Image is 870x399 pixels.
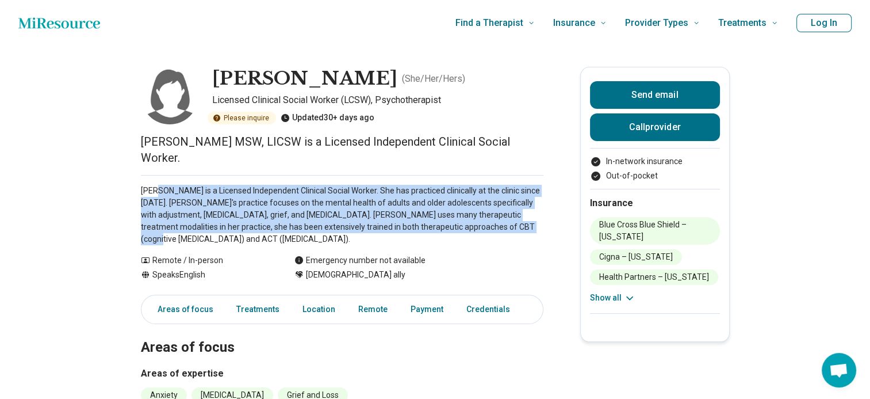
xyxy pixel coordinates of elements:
[822,353,856,387] div: Open chat
[229,298,286,321] a: Treatments
[590,196,720,210] h2: Insurance
[294,254,426,267] div: Emergency number not available
[553,15,595,31] span: Insurance
[459,298,524,321] a: Credentials
[141,67,198,124] img: Sarah Anderson, Licensed Clinical Social Worker (LCSW)
[351,298,394,321] a: Remote
[590,292,635,304] button: Show all
[18,12,100,35] a: Home page
[455,15,523,31] span: Find a Therapist
[590,155,720,168] li: In-network insurance
[625,15,688,31] span: Provider Types
[141,254,271,267] div: Remote / In-person
[590,113,720,141] button: Callprovider
[590,269,718,285] li: Health Partners – [US_STATE]
[141,269,271,281] div: Speaks English
[208,112,276,124] div: Please inquire
[402,72,465,86] p: ( She/Her/Hers )
[590,249,682,265] li: Cigna – [US_STATE]
[796,14,852,32] button: Log In
[718,15,766,31] span: Treatments
[404,298,450,321] a: Payment
[296,298,342,321] a: Location
[212,93,543,107] p: Licensed Clinical Social Worker (LCSW), Psychotherapist
[141,367,543,381] h3: Areas of expertise
[590,155,720,182] ul: Payment options
[212,67,397,91] h1: [PERSON_NAME]
[590,81,720,109] button: Send email
[590,170,720,182] li: Out-of-pocket
[141,185,543,245] p: [PERSON_NAME] is a Licensed Independent Clinical Social Worker. She has practiced clinically at t...
[141,134,543,166] p: [PERSON_NAME] MSW, LICSW is a Licensed Independent Clinical Social Worker.
[306,269,405,281] span: [DEMOGRAPHIC_DATA] ally
[590,217,720,245] li: Blue Cross Blue Shield – [US_STATE]
[141,310,543,358] h2: Areas of focus
[281,112,374,124] div: Updated 30+ days ago
[144,298,220,321] a: Areas of focus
